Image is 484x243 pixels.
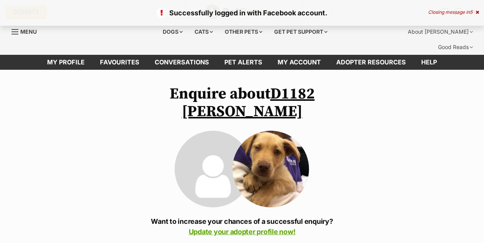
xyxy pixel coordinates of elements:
[39,55,92,70] a: My profile
[219,24,268,39] div: Other pets
[147,55,217,70] a: conversations
[414,55,445,70] a: Help
[119,85,365,120] h1: Enquire about
[433,39,478,55] div: Good Reads
[157,24,188,39] div: Dogs
[270,55,329,70] a: My account
[217,55,270,70] a: Pet alerts
[11,24,42,38] a: Menu
[20,28,37,35] span: Menu
[269,24,333,39] div: Get pet support
[402,24,478,39] div: About [PERSON_NAME]
[182,84,315,121] a: D1182 [PERSON_NAME]
[92,55,147,70] a: Favourites
[119,216,365,237] p: Want to increase your chances of a successful enquiry?
[189,228,296,236] a: Update your adopter profile now!
[189,24,218,39] div: Cats
[329,55,414,70] a: Adopter resources
[232,131,309,207] img: D1182 Charlie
